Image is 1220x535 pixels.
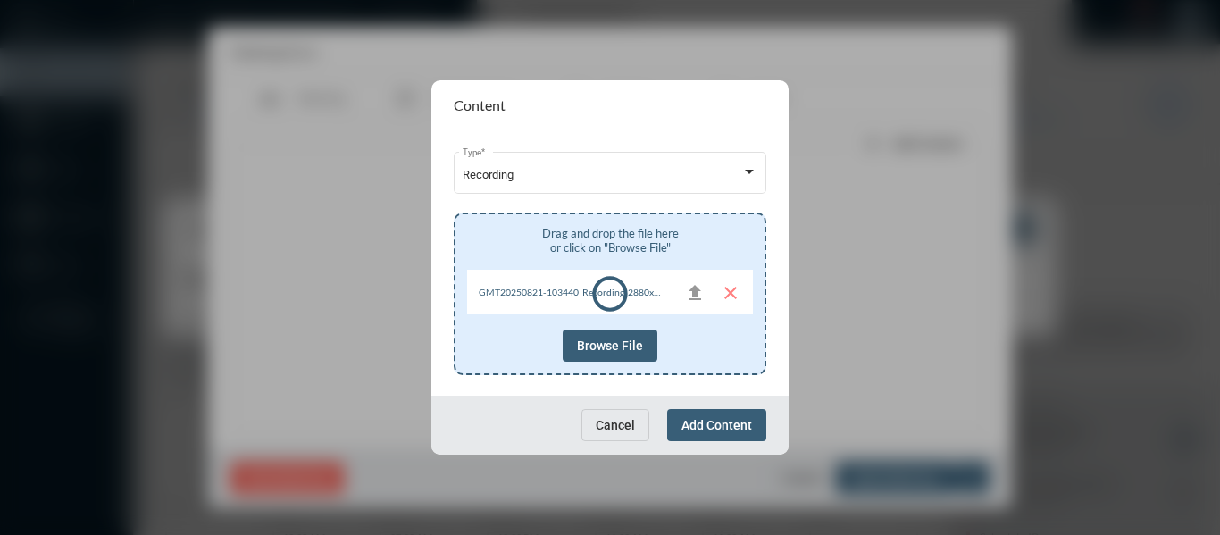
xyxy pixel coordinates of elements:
[596,418,635,432] span: Cancel
[681,418,752,432] span: Add Content
[463,168,514,181] span: Recording
[581,409,649,441] button: Cancel
[454,96,506,113] h2: Content
[667,409,766,441] button: Add Content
